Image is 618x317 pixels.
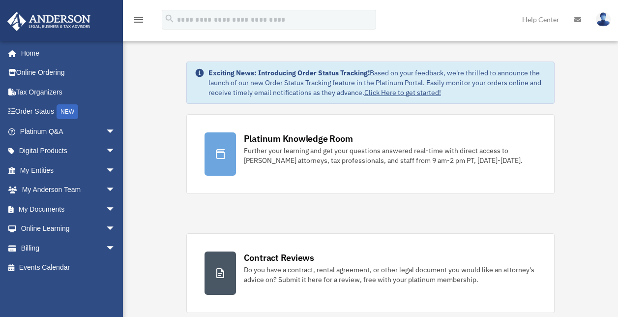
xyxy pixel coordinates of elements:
a: Billingarrow_drop_down [7,238,130,258]
a: Tax Organizers [7,82,130,102]
span: arrow_drop_down [106,141,125,161]
a: Home [7,43,125,63]
span: arrow_drop_down [106,199,125,220]
div: Further your learning and get your questions answered real-time with direct access to [PERSON_NAM... [244,146,537,165]
a: My Documentsarrow_drop_down [7,199,130,219]
span: arrow_drop_down [106,219,125,239]
a: Digital Productsarrow_drop_down [7,141,130,161]
span: arrow_drop_down [106,180,125,200]
div: Platinum Knowledge Room [244,132,353,145]
div: Based on your feedback, we're thrilled to announce the launch of our new Order Status Tracking fe... [208,68,547,97]
a: Click Here to get started! [364,88,441,97]
i: search [164,13,175,24]
strong: Exciting News: Introducing Order Status Tracking! [208,68,370,77]
a: My Entitiesarrow_drop_down [7,160,130,180]
a: Platinum Knowledge Room Further your learning and get your questions answered real-time with dire... [186,114,555,194]
a: Online Learningarrow_drop_down [7,219,130,239]
a: menu [133,17,145,26]
span: arrow_drop_down [106,238,125,258]
a: Platinum Q&Aarrow_drop_down [7,122,130,141]
div: Contract Reviews [244,252,314,264]
a: Online Ordering [7,63,130,83]
a: My Anderson Teamarrow_drop_down [7,180,130,200]
span: arrow_drop_down [106,122,125,142]
a: Events Calendar [7,258,130,278]
a: Order StatusNEW [7,102,130,122]
div: Do you have a contract, rental agreement, or other legal document you would like an attorney's ad... [244,265,537,285]
img: User Pic [596,12,611,27]
div: NEW [57,104,78,119]
i: menu [133,14,145,26]
img: Anderson Advisors Platinum Portal [4,12,93,31]
a: Contract Reviews Do you have a contract, rental agreement, or other legal document you would like... [186,233,555,313]
span: arrow_drop_down [106,160,125,181]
